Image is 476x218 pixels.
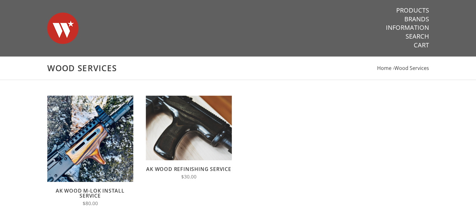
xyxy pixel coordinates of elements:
h1: Wood Services [47,63,429,73]
a: Home [377,65,392,72]
span: $30.00 [181,173,197,180]
span: $80.00 [83,200,98,207]
img: Warsaw Wood Co. [47,6,79,50]
a: Search [406,32,429,40]
a: Products [396,6,429,14]
a: Brands [404,15,429,23]
a: Cart [414,41,429,49]
img: AK Wood M-LOK Install Service [47,96,133,182]
a: Information [386,24,429,32]
a: AK Wood M-LOK Install Service [56,187,125,199]
a: Wood Services [394,65,429,72]
a: AK Wood Refinishing Service [146,166,231,173]
li: › [393,64,429,72]
img: AK Wood Refinishing Service [146,96,232,160]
